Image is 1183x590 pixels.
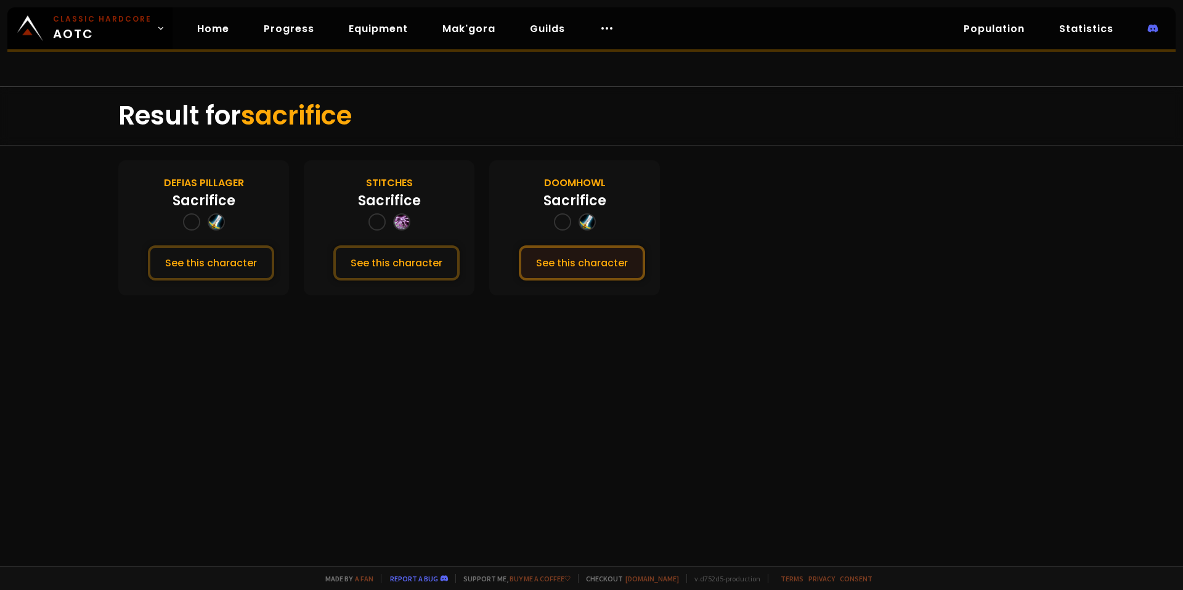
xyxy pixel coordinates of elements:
[1049,16,1123,41] a: Statistics
[333,245,460,281] button: See this character
[7,7,173,49] a: Classic HardcoreAOTC
[954,16,1035,41] a: Population
[510,574,571,583] a: Buy me a coffee
[544,175,606,191] div: Doomhowl
[164,175,244,191] div: Defias Pillager
[53,14,152,43] span: AOTC
[118,87,1065,145] div: Result for
[241,97,352,134] span: sacrifice
[519,245,645,281] button: See this character
[187,16,239,41] a: Home
[686,574,760,583] span: v. d752d5 - production
[390,574,438,583] a: Report a bug
[366,175,413,191] div: Stitches
[781,574,803,583] a: Terms
[173,191,235,211] div: Sacrifice
[53,14,152,25] small: Classic Hardcore
[520,16,575,41] a: Guilds
[625,574,679,583] a: [DOMAIN_NAME]
[339,16,418,41] a: Equipment
[148,245,274,281] button: See this character
[840,574,872,583] a: Consent
[358,191,421,211] div: Sacrifice
[543,191,606,211] div: Sacrifice
[433,16,505,41] a: Mak'gora
[455,574,571,583] span: Support me,
[318,574,373,583] span: Made by
[808,574,835,583] a: Privacy
[254,16,324,41] a: Progress
[578,574,679,583] span: Checkout
[355,574,373,583] a: a fan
